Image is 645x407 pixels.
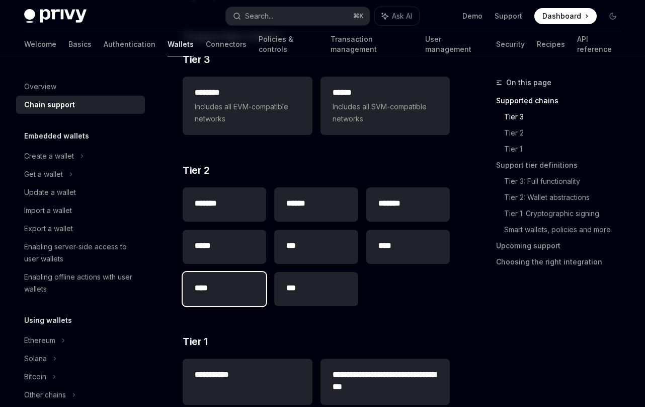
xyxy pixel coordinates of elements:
[206,32,247,56] a: Connectors
[24,130,89,142] h5: Embedded wallets
[24,353,47,365] div: Solana
[24,81,56,93] div: Overview
[605,8,621,24] button: Toggle dark mode
[504,222,629,238] a: Smart wallets, policies and more
[24,150,74,162] div: Create a wallet
[259,32,318,56] a: Policies & controls
[353,12,364,20] span: ⌘ K
[195,101,300,125] span: Includes all EVM-compatible networks
[16,220,145,238] a: Export a wallet
[183,77,312,135] a: **** ***Includes all EVM-compatible networks
[16,183,145,201] a: Update a wallet
[183,334,207,349] span: Tier 1
[496,238,629,254] a: Upcoming support
[16,201,145,220] a: Import a wallet
[24,32,56,56] a: Welcome
[462,11,482,21] a: Demo
[104,32,155,56] a: Authentication
[16,238,145,268] a: Enabling server-side access to user wallets
[504,109,629,125] a: Tier 3
[577,32,621,56] a: API reference
[24,371,46,383] div: Bitcoin
[504,206,629,222] a: Tier 1: Cryptographic signing
[496,157,629,173] a: Support tier definitions
[168,32,194,56] a: Wallets
[24,223,73,235] div: Export a wallet
[183,163,209,177] span: Tier 2
[542,11,581,21] span: Dashboard
[496,254,629,270] a: Choosing the right integration
[24,205,72,217] div: Import a wallet
[16,268,145,298] a: Enabling offline actions with user wallets
[534,8,597,24] a: Dashboard
[504,125,629,141] a: Tier 2
[24,9,87,23] img: dark logo
[24,99,75,111] div: Chain support
[504,173,629,189] a: Tier 3: Full functionality
[183,52,210,66] span: Tier 3
[425,32,484,56] a: User management
[496,93,629,109] a: Supported chains
[24,389,66,401] div: Other chains
[226,7,370,25] button: Search...⌘K
[506,77,551,89] span: On this page
[68,32,92,56] a: Basics
[24,241,139,265] div: Enabling server-side access to user wallets
[16,96,145,114] a: Chain support
[24,334,55,347] div: Ethereum
[504,141,629,157] a: Tier 1
[392,11,412,21] span: Ask AI
[331,32,413,56] a: Transaction management
[24,186,76,198] div: Update a wallet
[24,168,63,180] div: Get a wallet
[495,11,522,21] a: Support
[504,189,629,206] a: Tier 2: Wallet abstractions
[375,7,419,25] button: Ask AI
[320,77,450,135] a: **** *Includes all SVM-compatible networks
[245,10,273,22] div: Search...
[537,32,565,56] a: Recipes
[16,78,145,96] a: Overview
[24,314,72,326] h5: Using wallets
[496,32,525,56] a: Security
[333,101,438,125] span: Includes all SVM-compatible networks
[24,271,139,295] div: Enabling offline actions with user wallets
